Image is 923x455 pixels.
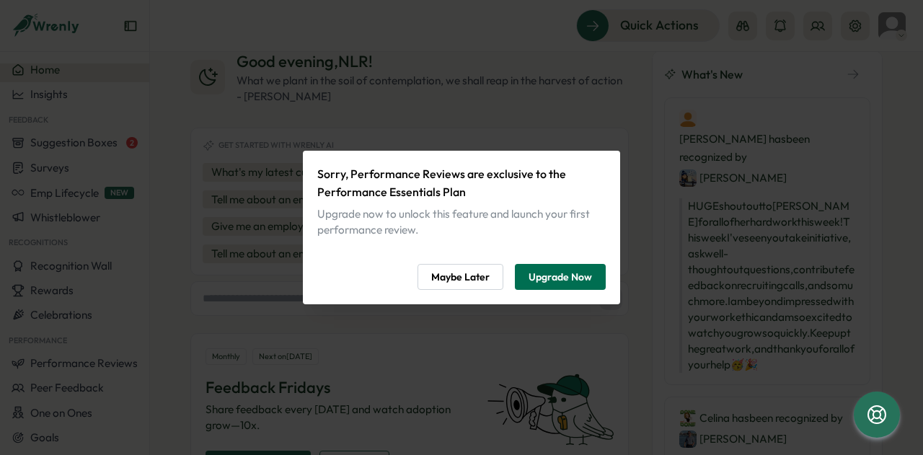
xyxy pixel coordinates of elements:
p: Sorry, Performance Reviews are exclusive to the Performance Essentials Plan [317,165,606,201]
button: Maybe Later [418,264,503,290]
span: Maybe Later [431,265,490,289]
span: Upgrade Now [529,265,592,289]
div: Upgrade now to unlock this feature and launch your first performance review. [317,206,606,238]
button: Upgrade Now [515,264,606,290]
